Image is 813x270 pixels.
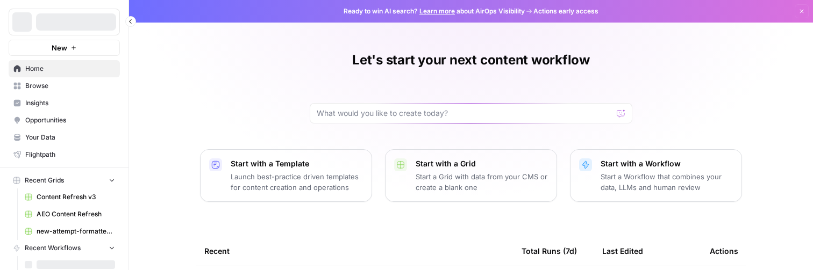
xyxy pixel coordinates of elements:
a: Browse [9,77,120,94]
p: Start a Grid with data from your CMS or create a blank one [416,171,548,193]
span: New [52,42,67,53]
a: Learn more [419,7,455,15]
button: Start with a WorkflowStart a Workflow that combines your data, LLMs and human review [570,149,742,202]
button: New [9,40,120,56]
div: Actions [710,236,738,266]
span: Insights [25,98,115,108]
span: new-attempt-formatted.csv [37,227,115,236]
span: Home [25,64,115,74]
a: new-attempt-formatted.csv [20,223,120,240]
span: Actions early access [533,6,598,16]
p: Launch best-practice driven templates for content creation and operations [231,171,363,193]
span: Recent Workflows [25,243,81,253]
span: Content Refresh v3 [37,192,115,202]
div: Recent [204,236,504,266]
p: Start with a Grid [416,158,548,169]
span: Ready to win AI search? about AirOps Visibility [344,6,525,16]
div: Total Runs (7d) [522,236,577,266]
input: What would you like to create today? [317,108,612,119]
span: Browse [25,81,115,91]
span: AEO Content Refresh [37,209,115,219]
button: Start with a TemplateLaunch best-practice driven templates for content creation and operations [200,149,372,202]
button: Recent Workflows [9,240,120,256]
button: Recent Grids [9,172,120,188]
span: Recent Grids [25,176,64,185]
h1: Let's start your next content workflow [352,52,590,69]
a: Home [9,60,120,77]
a: Content Refresh v3 [20,188,120,206]
a: Insights [9,94,120,112]
div: Last Edited [602,236,643,266]
p: Start with a Workflow [601,158,733,169]
p: Start with a Template [231,158,363,169]
a: Your Data [9,129,120,146]
span: Your Data [25,133,115,142]
span: Opportunities [25,115,115,125]
button: Start with a GridStart a Grid with data from your CMS or create a blank one [385,149,557,202]
a: AEO Content Refresh [20,206,120,223]
span: Flightpath [25,150,115,159]
a: Flightpath [9,146,120,163]
a: Opportunities [9,112,120,129]
p: Start a Workflow that combines your data, LLMs and human review [601,171,733,193]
